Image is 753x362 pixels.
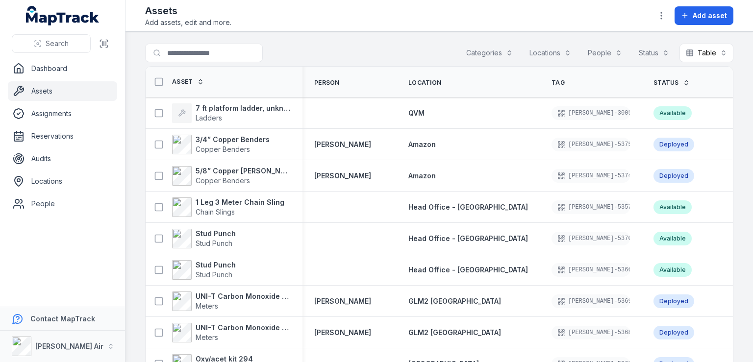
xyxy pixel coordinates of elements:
[196,145,250,153] span: Copper Benders
[172,78,193,86] span: Asset
[172,135,270,154] a: 3/4” Copper BendersCopper Benders
[314,296,371,306] a: [PERSON_NAME]
[196,103,291,113] strong: 7 ft platform ladder, unknown brand
[408,79,441,87] span: Location
[172,103,291,123] a: 7 ft platform ladder, unknown brandLadders
[408,109,425,117] span: QVM
[172,229,236,248] a: Stud PunchStud Punch
[196,323,291,333] strong: UNI-T Carbon Monoxide Meter
[172,323,291,342] a: UNI-T Carbon Monoxide MeterMeters
[408,171,436,180] span: Amazon
[46,39,69,48] span: Search
[196,260,236,270] strong: Stud Punch
[408,265,528,274] span: Head Office - [GEOGRAPHIC_DATA]
[552,294,630,308] div: [PERSON_NAME]-5369
[408,296,501,306] a: GLM2 [GEOGRAPHIC_DATA]
[679,44,733,62] button: Table
[196,291,291,301] strong: UNI-T Carbon Monoxide Meter
[12,34,91,53] button: Search
[693,11,727,21] span: Add asset
[172,197,284,217] a: 1 Leg 3 Meter Chain SlingChain Slings
[408,297,501,305] span: GLM2 [GEOGRAPHIC_DATA]
[8,126,117,146] a: Reservations
[145,18,231,27] span: Add assets, edit and more.
[408,265,528,275] a: Head Office - [GEOGRAPHIC_DATA]
[408,234,528,243] a: Head Office - [GEOGRAPHIC_DATA]
[8,171,117,191] a: Locations
[8,104,117,123] a: Assignments
[653,106,692,120] div: Available
[460,44,519,62] button: Categories
[408,202,528,212] a: Head Office - [GEOGRAPHIC_DATA]
[196,270,232,279] span: Stud Punch
[632,44,676,62] button: Status
[8,59,117,78] a: Dashboard
[552,106,630,120] div: [PERSON_NAME]-3005
[172,291,291,311] a: UNI-T Carbon Monoxide MeterMeters
[653,79,690,87] a: Status
[653,326,694,339] div: Deployed
[172,260,236,280] a: Stud PunchStud Punch
[408,328,501,338] a: GLM2 [GEOGRAPHIC_DATA]
[196,333,218,341] span: Meters
[581,44,628,62] button: People
[314,328,371,338] a: [PERSON_NAME]
[552,263,630,277] div: [PERSON_NAME]-5366
[653,79,679,87] span: Status
[653,294,694,308] div: Deployed
[408,140,436,149] a: Amazon
[26,6,100,25] a: MapTrack
[653,169,694,183] div: Deployed
[172,166,291,186] a: 5/8” Copper [PERSON_NAME]Copper Benders
[196,166,291,176] strong: 5/8” Copper [PERSON_NAME]
[196,197,284,207] strong: 1 Leg 3 Meter Chain Sling
[196,239,232,247] span: Stud Punch
[196,208,235,216] span: Chain Slings
[196,176,250,185] span: Copper Benders
[314,79,340,87] span: Person
[675,6,733,25] button: Add asset
[523,44,577,62] button: Locations
[552,200,630,214] div: [PERSON_NAME]-5357
[196,114,222,122] span: Ladders
[196,302,218,310] span: Meters
[552,232,630,245] div: [PERSON_NAME]-5370
[35,342,103,350] strong: [PERSON_NAME] Air
[408,234,528,242] span: Head Office - [GEOGRAPHIC_DATA]
[653,200,692,214] div: Available
[8,81,117,101] a: Assets
[314,171,371,181] a: [PERSON_NAME]
[653,232,692,245] div: Available
[30,314,95,323] strong: Contact MapTrack
[408,108,425,118] a: QVM
[653,138,694,151] div: Deployed
[552,138,630,151] div: [PERSON_NAME]-5375
[8,194,117,214] a: People
[408,203,528,211] span: Head Office - [GEOGRAPHIC_DATA]
[196,229,236,239] strong: Stud Punch
[552,79,565,87] span: Tag
[8,149,117,169] a: Audits
[408,171,436,181] a: Amazon
[145,4,231,18] h2: Assets
[408,140,436,148] span: Amazon
[552,326,630,339] div: [PERSON_NAME]-5368
[172,78,204,86] a: Asset
[408,328,501,337] span: GLM2 [GEOGRAPHIC_DATA]
[314,140,371,149] a: [PERSON_NAME]
[552,169,630,183] div: [PERSON_NAME]-5374
[653,263,692,277] div: Available
[196,135,270,145] strong: 3/4” Copper Benders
